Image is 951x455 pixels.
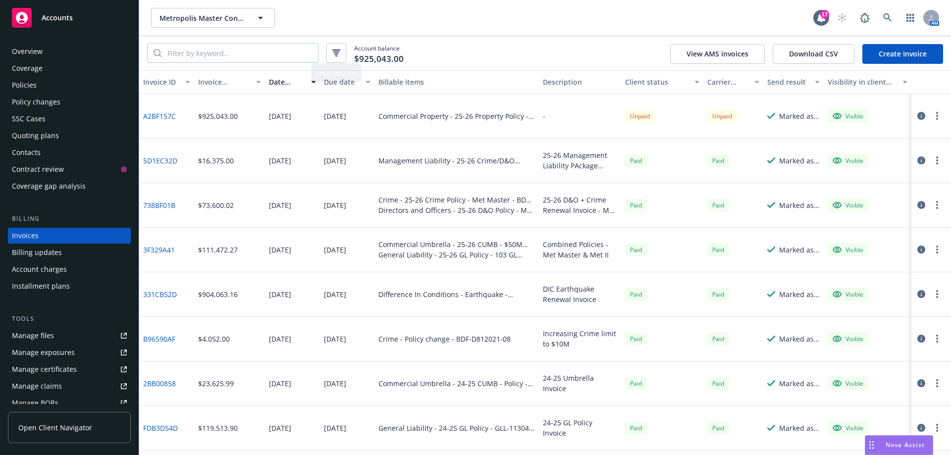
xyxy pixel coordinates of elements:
[625,154,647,167] div: Paid
[886,441,925,449] span: Nova Assist
[378,378,535,389] div: Commercial Umbrella - 24-25 CUMB - Policy - GP32-23-2786289
[269,111,291,121] div: [DATE]
[324,423,346,433] div: [DATE]
[8,278,131,294] a: Installment plans
[12,145,41,160] div: Contacts
[8,328,131,344] a: Manage files
[18,422,92,433] span: Open Client Navigator
[42,14,73,22] span: Accounts
[269,77,305,87] div: Date issued
[763,70,824,94] button: Send result
[543,150,617,171] div: 25-26 Management Liability PAckage (Crime + D&O) Invoice - Met II
[354,44,404,62] span: Account balance
[820,10,829,19] div: 17
[625,199,647,211] div: Paid
[324,200,346,210] div: [DATE]
[779,245,820,255] div: Marked as sent
[198,245,238,255] div: $111,472.27
[8,361,131,377] a: Manage certificates
[703,70,764,94] button: Carrier status
[707,422,729,434] div: Paid
[8,44,131,59] a: Overview
[707,199,729,211] span: Paid
[198,423,238,433] div: $119,513.90
[543,111,545,121] div: -
[269,155,291,166] div: [DATE]
[354,52,404,65] span: $925,043.00
[143,334,175,344] a: B96590AF
[12,94,60,110] div: Policy changes
[159,13,245,23] span: Metropolis Master Condominium Owners Association and Metropolis II Condominium Owners Association
[143,77,179,87] div: Invoice ID
[324,289,346,300] div: [DATE]
[12,77,37,93] div: Policies
[151,8,275,28] button: Metropolis Master Condominium Owners Association and Metropolis II Condominium Owners Association
[707,288,729,301] span: Paid
[8,245,131,260] a: Billing updates
[625,333,647,345] div: Paid
[8,4,131,32] a: Accounts
[324,245,346,255] div: [DATE]
[833,379,863,388] div: Visible
[12,361,77,377] div: Manage certificates
[833,334,863,343] div: Visible
[378,334,511,344] div: Crime - Policy change - BDF-D812021-08
[543,417,617,438] div: 24-25 GL Policy Invoice
[865,435,933,455] button: Nova Assist
[269,378,291,389] div: [DATE]
[198,200,234,210] div: $73,600.02
[543,284,617,304] div: DIC Earthquake Renewal Invoice
[707,333,729,345] div: Paid
[625,377,647,390] span: Paid
[707,154,729,167] div: Paid
[378,289,535,300] div: Difference In Conditions - Earthquake - PG700788
[833,156,863,165] div: Visible
[625,244,647,256] div: Paid
[862,44,943,64] a: Create Invoice
[833,423,863,432] div: Visible
[12,395,58,411] div: Manage BORs
[828,77,897,87] div: Visibility in client dash
[8,345,131,360] span: Manage exposures
[12,345,75,360] div: Manage exposures
[8,60,131,76] a: Coverage
[324,378,346,389] div: [DATE]
[8,111,131,127] a: SSC Cases
[779,200,820,210] div: Marked as sent
[324,111,346,121] div: [DATE]
[143,245,175,255] a: 3F329A41
[198,334,230,344] div: $4,052.00
[707,244,729,256] div: Paid
[773,44,854,64] button: Download CSV
[269,423,291,433] div: [DATE]
[543,328,617,349] div: Increasing Crime limit to $10M
[269,200,291,210] div: [DATE]
[198,111,238,121] div: $925,043.00
[143,378,176,389] a: 2BB00858
[378,155,535,166] div: Management Liability - 25-26 Crime/D&O Policy - Met II - 106949180
[543,195,617,215] div: 25-26 D&O + Crime Renewal Invoice - Met Master
[779,423,820,433] div: Marked as sent
[161,44,318,62] input: Filter by keyword...
[707,377,729,390] span: Paid
[855,8,875,28] a: Report a Bug
[8,128,131,144] a: Quoting plans
[779,378,820,389] div: Marked as sent
[378,423,535,433] div: General Liability - 24-25 GL Policy - GLL-11304-00
[779,289,820,300] div: Marked as sent
[767,77,809,87] div: Send result
[378,195,535,205] div: Crime - 25-26 Crime Policy - Met Master - BDF-D812021-11
[143,289,177,300] a: 331CB52D
[833,245,863,254] div: Visible
[154,49,161,57] svg: Search
[625,288,647,301] span: Paid
[143,155,177,166] a: 5D1EC32D
[269,289,291,300] div: [DATE]
[707,77,749,87] div: Carrier status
